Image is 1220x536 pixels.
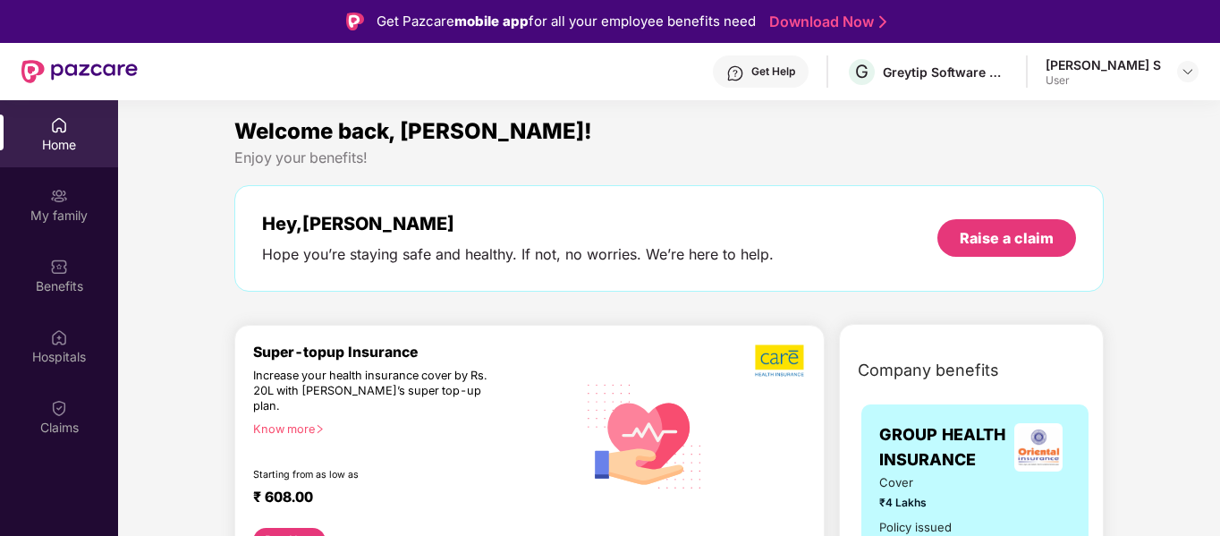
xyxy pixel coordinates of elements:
[50,116,68,134] img: svg+xml;base64,PHN2ZyBpZD0iSG9tZSIgeG1sbnM9Imh0dHA6Ly93d3cudzMub3JnLzIwMDAvc3ZnIiB3aWR0aD0iMjAiIG...
[253,369,498,414] div: Increase your health insurance cover by Rs. 20L with [PERSON_NAME]’s super top-up plan.
[1046,73,1161,88] div: User
[1181,64,1195,79] img: svg+xml;base64,PHN2ZyBpZD0iRHJvcGRvd24tMzJ4MzIiIHhtbG5zPSJodHRwOi8vd3d3LnczLm9yZy8yMDAwL3N2ZyIgd2...
[454,13,529,30] strong: mobile app
[50,258,68,276] img: svg+xml;base64,PHN2ZyBpZD0iQmVuZWZpdHMiIHhtbG5zPSJodHRwOi8vd3d3LnczLm9yZy8yMDAwL3N2ZyIgd2lkdGg9Ij...
[253,469,500,481] div: Starting from as low as
[262,245,774,264] div: Hope you’re staying safe and healthy. If not, no worries. We’re here to help.
[855,61,868,82] span: G
[1014,423,1063,472] img: insurerLogo
[253,422,565,435] div: Know more
[751,64,795,79] div: Get Help
[576,365,715,506] img: svg+xml;base64,PHN2ZyB4bWxucz0iaHR0cDovL3d3dy53My5vcmcvMjAwMC9zdmciIHhtbG5zOnhsaW5rPSJodHRwOi8vd3...
[234,118,592,144] span: Welcome back, [PERSON_NAME]!
[769,13,881,31] a: Download Now
[1046,56,1161,73] div: [PERSON_NAME] S
[253,344,576,361] div: Super-topup Insurance
[50,187,68,205] img: svg+xml;base64,PHN2ZyB3aWR0aD0iMjAiIGhlaWdodD0iMjAiIHZpZXdCb3g9IjAgMCAyMCAyMCIgZmlsbD0ibm9uZSIgeG...
[21,60,138,83] img: New Pazcare Logo
[879,13,886,31] img: Stroke
[234,149,1104,167] div: Enjoy your benefits!
[315,424,325,434] span: right
[858,358,999,383] span: Company benefits
[726,64,744,82] img: svg+xml;base64,PHN2ZyBpZD0iSGVscC0zMngzMiIgeG1sbnM9Imh0dHA6Ly93d3cudzMub3JnLzIwMDAvc3ZnIiB3aWR0aD...
[755,344,806,378] img: b5dec4f62d2307b9de63beb79f102df3.png
[879,422,1006,473] span: GROUP HEALTH INSURANCE
[262,213,774,234] div: Hey, [PERSON_NAME]
[879,473,963,492] span: Cover
[50,328,68,346] img: svg+xml;base64,PHN2ZyBpZD0iSG9zcGl0YWxzIiB4bWxucz0iaHR0cDovL3d3dy53My5vcmcvMjAwMC9zdmciIHdpZHRoPS...
[879,494,963,511] span: ₹4 Lakhs
[883,64,1008,81] div: Greytip Software Private Limited
[253,489,558,510] div: ₹ 608.00
[377,11,756,32] div: Get Pazcare for all your employee benefits need
[346,13,364,30] img: Logo
[960,228,1054,248] div: Raise a claim
[50,399,68,417] img: svg+xml;base64,PHN2ZyBpZD0iQ2xhaW0iIHhtbG5zPSJodHRwOi8vd3d3LnczLm9yZy8yMDAwL3N2ZyIgd2lkdGg9IjIwIi...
